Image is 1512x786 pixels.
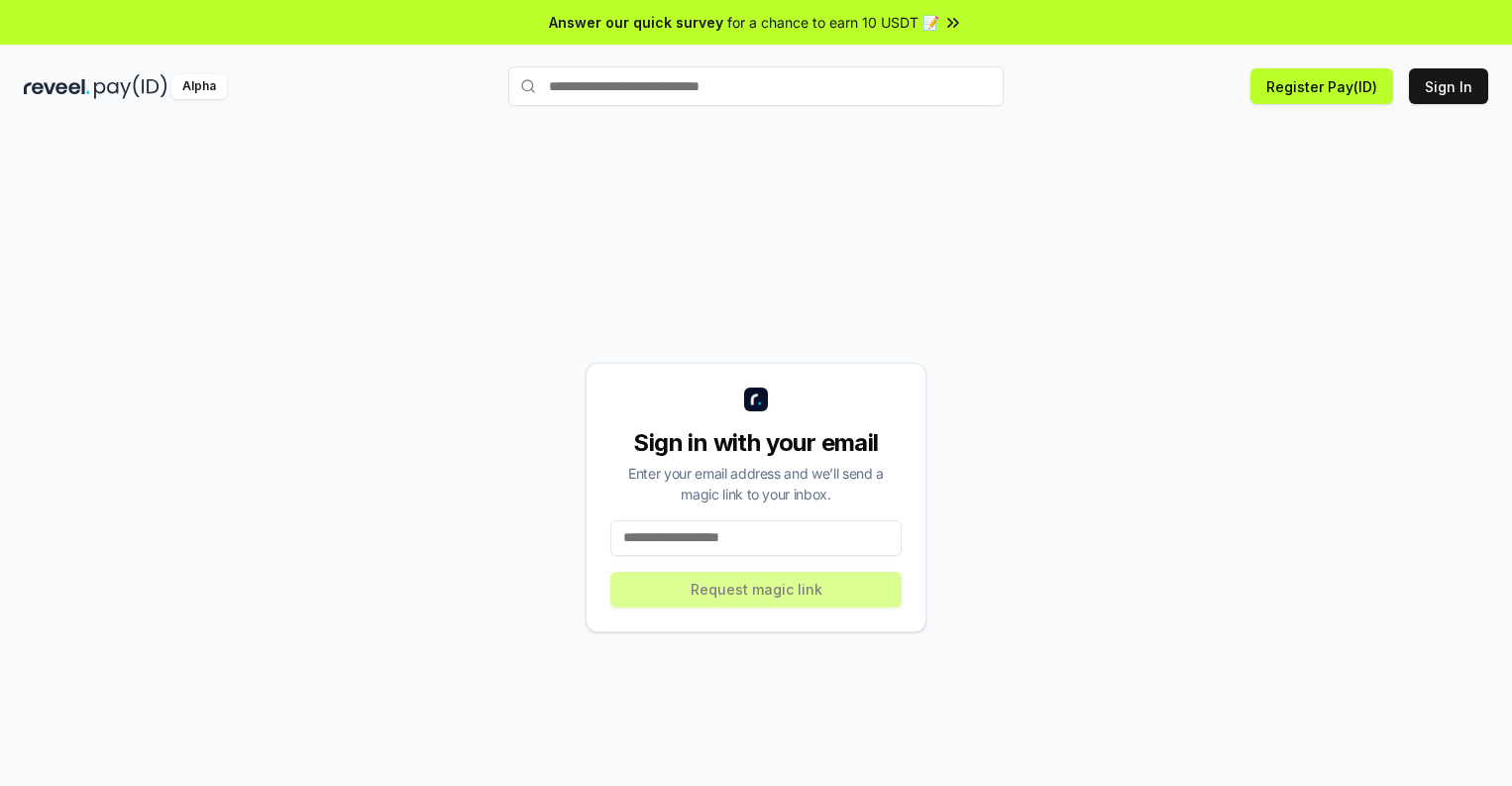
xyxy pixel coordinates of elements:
img: logo_small [744,388,768,411]
img: pay_id [94,74,167,99]
div: Enter your email address and we’ll send a magic link to your inbox. [610,463,902,505]
div: Sign in with your email [610,427,902,459]
button: Register Pay(ID) [1250,68,1393,104]
button: Sign In [1409,68,1488,104]
div: Alpha [171,74,227,99]
span: Answer our quick survey [549,12,723,33]
span: for a chance to earn 10 USDT 📝 [727,12,939,33]
img: reveel_dark [24,74,90,99]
